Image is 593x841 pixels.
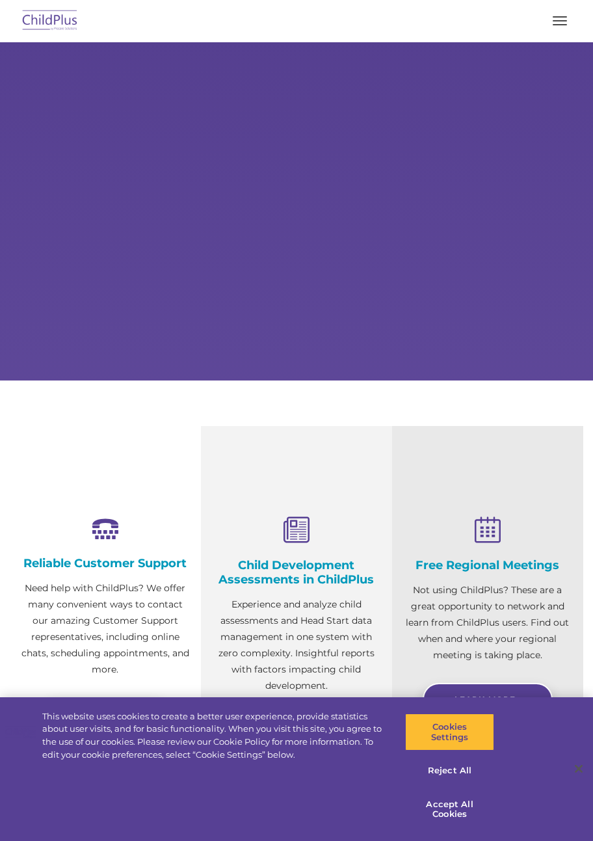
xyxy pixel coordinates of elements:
[402,558,573,572] h4: Free Regional Meetings
[405,714,494,751] button: Cookies Settings
[42,710,388,761] div: This website uses cookies to create a better user experience, provide statistics about user visit...
[423,683,553,715] a: Learn More
[405,757,494,784] button: Reject All
[405,791,494,828] button: Accept All Cookies
[20,580,191,678] p: Need help with ChildPlus? We offer many convenient ways to contact our amazing Customer Support r...
[211,558,382,587] h4: Child Development Assessments in ChildPlus
[20,6,81,36] img: ChildPlus by Procare Solutions
[211,596,382,694] p: Experience and analyze child assessments and Head Start data management in one system with zero c...
[455,695,516,704] span: Learn More
[402,582,573,663] p: Not using ChildPlus? These are a great opportunity to network and learn from ChildPlus users. Fin...
[20,556,191,570] h4: Reliable Customer Support
[564,754,593,783] button: Close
